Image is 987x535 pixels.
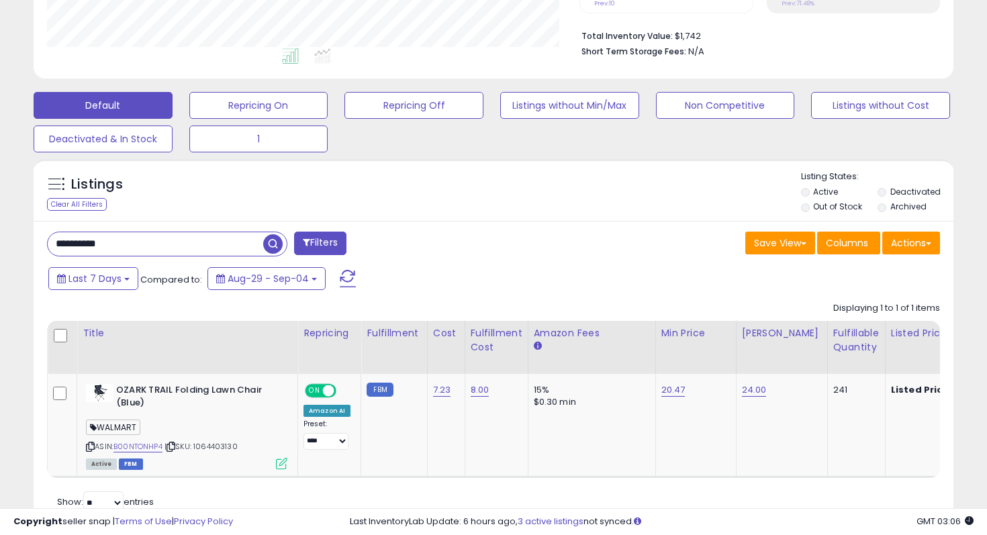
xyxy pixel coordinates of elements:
button: Deactivated & In Stock [34,126,173,152]
strong: Copyright [13,515,62,528]
span: All listings currently available for purchase on Amazon [86,458,117,470]
span: WALMART [86,420,140,435]
b: Total Inventory Value: [581,30,673,42]
span: Columns [826,236,868,250]
div: [PERSON_NAME] [742,326,822,340]
div: 241 [833,384,875,396]
button: Save View [745,232,815,254]
div: Min Price [661,326,731,340]
button: 1 [189,126,328,152]
div: $0.30 min [534,396,645,408]
button: Listings without Min/Max [500,92,639,119]
div: Repricing [303,326,355,340]
div: 15% [534,384,645,396]
div: Fulfillment [367,326,421,340]
div: seller snap | | [13,516,233,528]
button: Columns [817,232,880,254]
b: Listed Price: [891,383,952,396]
div: Preset: [303,420,350,450]
div: ASIN: [86,384,287,468]
label: Out of Stock [813,201,862,212]
div: Fulfillable Quantity [833,326,880,354]
div: Fulfillment Cost [471,326,522,354]
div: Displaying 1 to 1 of 1 items [833,302,940,315]
img: 3128KyL3gaS._SL40_.jpg [86,384,113,402]
label: Archived [890,201,927,212]
small: FBM [367,383,393,397]
b: OZARK TRAIL Folding Lawn Chair (Blue) [116,384,279,412]
button: Filters [294,232,346,255]
b: Short Term Storage Fees: [581,46,686,57]
div: Title [83,326,292,340]
li: $1,742 [581,27,930,43]
div: Amazon Fees [534,326,650,340]
a: 3 active listings [518,515,583,528]
div: Last InventoryLab Update: 6 hours ago, not synced. [350,516,974,528]
small: Amazon Fees. [534,340,542,352]
a: 24.00 [742,383,767,397]
span: | SKU: 1064403130 [164,441,238,452]
a: 7.23 [433,383,451,397]
span: FBM [119,458,143,470]
span: Last 7 Days [68,272,122,285]
a: Privacy Policy [174,515,233,528]
span: N/A [688,45,704,58]
span: ON [306,385,323,397]
button: Non Competitive [656,92,795,119]
label: Deactivated [890,186,941,197]
button: Listings without Cost [811,92,950,119]
button: Repricing Off [344,92,483,119]
a: 8.00 [471,383,489,397]
a: B00NTONHP4 [113,441,162,452]
button: Aug-29 - Sep-04 [207,267,326,290]
span: 2025-09-12 03:06 GMT [916,515,974,528]
div: Amazon AI [303,405,350,417]
a: 20.47 [661,383,686,397]
div: Cost [433,326,459,340]
div: Clear All Filters [47,198,107,211]
span: OFF [334,385,356,397]
h5: Listings [71,175,123,194]
button: Default [34,92,173,119]
button: Last 7 Days [48,267,138,290]
p: Listing States: [801,171,954,183]
label: Active [813,186,838,197]
button: Repricing On [189,92,328,119]
span: Aug-29 - Sep-04 [228,272,309,285]
span: Show: entries [57,495,154,508]
a: Terms of Use [115,515,172,528]
button: Actions [882,232,940,254]
span: Compared to: [140,273,202,286]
